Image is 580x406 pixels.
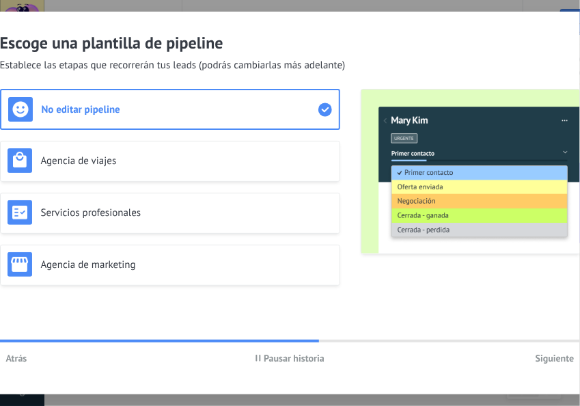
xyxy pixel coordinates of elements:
[6,353,27,363] span: Atrás
[41,258,333,271] h3: Agencia de marketing
[41,206,333,219] h3: Servicios profesionales
[42,103,318,116] h3: No editar pipeline
[249,348,331,368] button: Pausar historia
[536,353,575,363] span: Siguiente
[41,154,333,167] h3: Agencia de viajes
[264,353,324,363] span: Pausar historia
